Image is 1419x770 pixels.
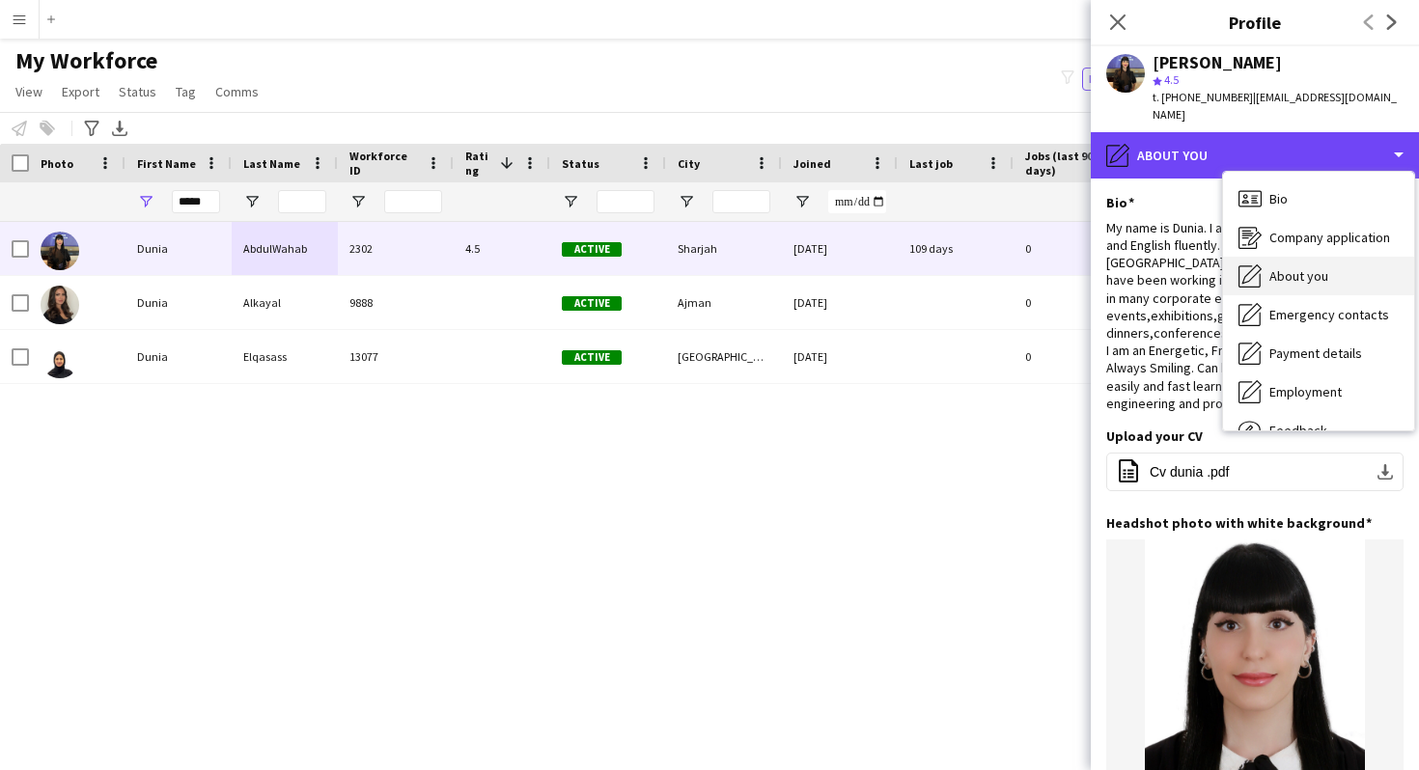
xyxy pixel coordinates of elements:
[125,222,232,275] div: Dunia
[712,190,770,213] input: City Filter Input
[1223,411,1414,450] div: Feedback
[1014,330,1139,383] div: 0
[137,156,196,171] span: First Name
[1153,90,1253,104] span: t. [PHONE_NUMBER]
[54,79,107,104] a: Export
[172,190,220,213] input: First Name Filter Input
[215,83,259,100] span: Comms
[562,156,599,171] span: Status
[1223,218,1414,257] div: Company application
[1106,453,1404,491] button: Cv dunia .pdf
[1164,72,1179,87] span: 4.5
[338,330,454,383] div: 13077
[1153,90,1397,122] span: | [EMAIL_ADDRESS][DOMAIN_NAME]
[1091,10,1419,35] h3: Profile
[666,330,782,383] div: [GEOGRAPHIC_DATA]
[666,276,782,329] div: Ajman
[41,286,79,324] img: Dunia Alkayal
[678,193,695,210] button: Open Filter Menu
[1269,344,1362,362] span: Payment details
[41,232,79,270] img: Dunia AbdulWahab
[828,190,886,213] input: Joined Filter Input
[1106,427,1203,445] h3: Upload your CV
[137,193,154,210] button: Open Filter Menu
[1223,295,1414,334] div: Emergency contacts
[1014,222,1139,275] div: 0
[909,156,953,171] span: Last job
[108,117,131,140] app-action-btn: Export XLSX
[1269,383,1342,400] span: Employment
[62,83,99,100] span: Export
[454,222,550,275] div: 4.5
[80,117,103,140] app-action-btn: Advanced filters
[678,156,700,171] span: City
[1091,132,1419,179] div: About you
[125,330,232,383] div: Dunia
[278,190,326,213] input: Last Name Filter Input
[1223,334,1414,372] div: Payment details
[1223,372,1414,411] div: Employment
[1223,257,1414,295] div: About you
[1223,179,1414,218] div: Bio
[1269,306,1389,323] span: Emergency contacts
[1014,276,1139,329] div: 0
[562,296,622,311] span: Active
[338,222,454,275] div: 2302
[782,222,898,275] div: [DATE]
[1269,267,1328,285] span: About you
[1269,190,1288,207] span: Bio
[111,79,164,104] a: Status
[176,83,196,100] span: Tag
[41,340,79,378] img: Dunia Elqasass
[562,350,622,365] span: Active
[8,79,50,104] a: View
[338,276,454,329] div: 9888
[782,276,898,329] div: [DATE]
[666,222,782,275] div: Sharjah
[782,330,898,383] div: [DATE]
[562,242,622,257] span: Active
[1106,514,1372,532] h3: Headshot photo with white background
[1106,194,1134,211] h3: Bio
[597,190,654,213] input: Status Filter Input
[243,193,261,210] button: Open Filter Menu
[41,156,73,171] span: Photo
[125,276,232,329] div: Dunia
[1269,422,1327,439] span: Feedback
[562,193,579,210] button: Open Filter Menu
[793,156,831,171] span: Joined
[243,156,300,171] span: Last Name
[1025,149,1104,178] span: Jobs (last 90 days)
[349,193,367,210] button: Open Filter Menu
[232,330,338,383] div: Elqasass
[232,276,338,329] div: Alkayal
[898,222,1014,275] div: 109 days
[1082,68,1184,91] button: Everyone10,726
[384,190,442,213] input: Workforce ID Filter Input
[119,83,156,100] span: Status
[232,222,338,275] div: AbdulWahab
[465,149,492,178] span: Rating
[1153,54,1282,71] div: [PERSON_NAME]
[15,83,42,100] span: View
[168,79,204,104] a: Tag
[1269,229,1390,246] span: Company application
[349,149,419,178] span: Workforce ID
[15,46,157,75] span: My Workforce
[208,79,266,104] a: Comms
[1150,464,1230,480] span: Cv dunia .pdf
[1106,219,1404,412] div: My name is Dunia. I am Jordanian and i speak Arabic and English fluently. I am born in [GEOGRAPHI...
[793,193,811,210] button: Open Filter Menu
